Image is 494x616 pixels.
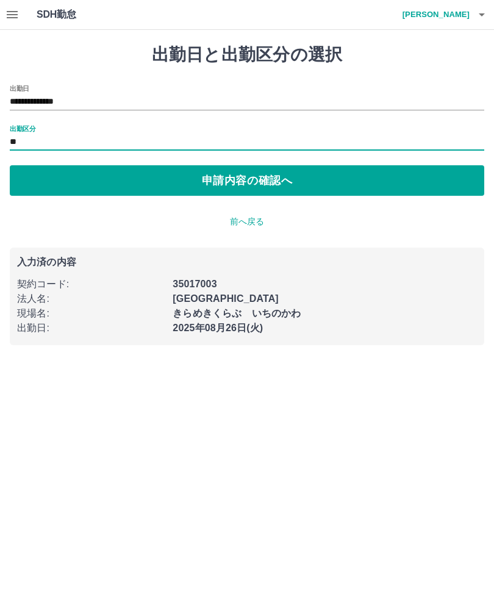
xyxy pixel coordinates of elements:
label: 出勤区分 [10,124,35,133]
b: きらめきくらぶ いちのかわ [173,308,301,318]
p: 前へ戻る [10,215,484,228]
b: 35017003 [173,279,217,289]
p: 契約コード : [17,277,165,292]
p: 入力済の内容 [17,257,477,267]
h1: 出勤日と出勤区分の選択 [10,45,484,65]
p: 法人名 : [17,292,165,306]
b: [GEOGRAPHIC_DATA] [173,293,279,304]
p: 出勤日 : [17,321,165,335]
label: 出勤日 [10,84,29,93]
button: 申請内容の確認へ [10,165,484,196]
p: 現場名 : [17,306,165,321]
b: 2025年08月26日(火) [173,323,263,333]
